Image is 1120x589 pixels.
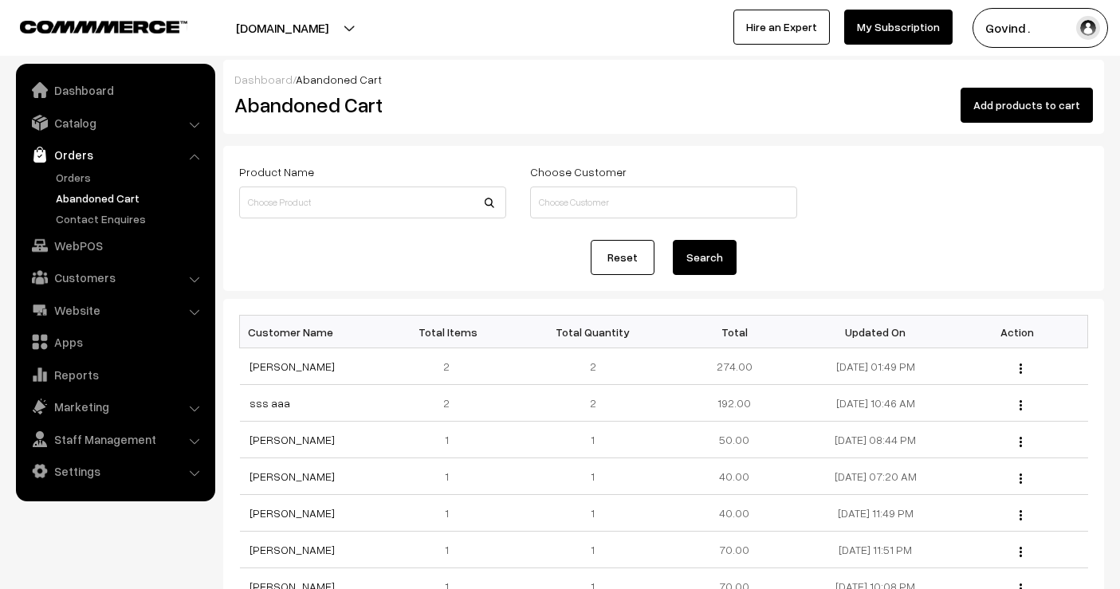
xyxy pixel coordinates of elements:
[733,10,830,45] a: Hire an Expert
[239,163,314,180] label: Product Name
[522,385,663,422] td: 2
[20,76,210,104] a: Dashboard
[296,73,382,86] span: Abandoned Cart
[946,316,1087,348] th: Action
[805,385,946,422] td: [DATE] 10:46 AM
[663,495,804,532] td: 40.00
[663,532,804,568] td: 70.00
[20,296,210,324] a: Website
[805,532,946,568] td: [DATE] 11:51 PM
[522,348,663,385] td: 2
[522,458,663,495] td: 1
[663,458,804,495] td: 40.00
[663,385,804,422] td: 192.00
[20,16,159,35] a: COMMMERCE
[20,425,210,454] a: Staff Management
[805,316,946,348] th: Updated On
[381,422,522,458] td: 1
[250,433,335,446] a: [PERSON_NAME]
[381,458,522,495] td: 1
[663,316,804,348] th: Total
[381,316,522,348] th: Total Items
[381,495,522,532] td: 1
[20,457,210,485] a: Settings
[522,422,663,458] td: 1
[973,8,1108,48] button: Govind .
[805,422,946,458] td: [DATE] 08:44 PM
[961,88,1093,123] button: Add products to cart
[805,348,946,385] td: [DATE] 01:49 PM
[20,392,210,421] a: Marketing
[20,360,210,389] a: Reports
[1020,363,1022,374] img: Menu
[52,169,210,186] a: Orders
[663,348,804,385] td: 274.00
[522,495,663,532] td: 1
[1020,473,1022,484] img: Menu
[20,21,187,33] img: COMMMERCE
[530,163,627,180] label: Choose Customer
[805,495,946,532] td: [DATE] 11:49 PM
[1020,437,1022,447] img: Menu
[522,532,663,568] td: 1
[381,348,522,385] td: 2
[591,240,654,275] a: Reset
[381,532,522,568] td: 1
[234,71,1093,88] div: /
[844,10,953,45] a: My Subscription
[250,396,290,410] a: sss aaa
[673,240,737,275] button: Search
[663,422,804,458] td: 50.00
[1020,510,1022,520] img: Menu
[381,385,522,422] td: 2
[1020,400,1022,410] img: Menu
[1020,547,1022,557] img: Menu
[805,458,946,495] td: [DATE] 07:20 AM
[250,506,335,520] a: [PERSON_NAME]
[1076,16,1100,40] img: user
[234,92,505,117] h2: Abandoned Cart
[530,187,797,218] input: Choose Customer
[250,359,335,373] a: [PERSON_NAME]
[250,543,335,556] a: [PERSON_NAME]
[20,108,210,137] a: Catalog
[234,73,293,86] a: Dashboard
[52,190,210,206] a: Abandoned Cart
[20,328,210,356] a: Apps
[20,140,210,169] a: Orders
[52,210,210,227] a: Contact Enquires
[180,8,384,48] button: [DOMAIN_NAME]
[250,469,335,483] a: [PERSON_NAME]
[20,231,210,260] a: WebPOS
[20,263,210,292] a: Customers
[240,316,381,348] th: Customer Name
[522,316,663,348] th: Total Quantity
[239,187,506,218] input: Choose Product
